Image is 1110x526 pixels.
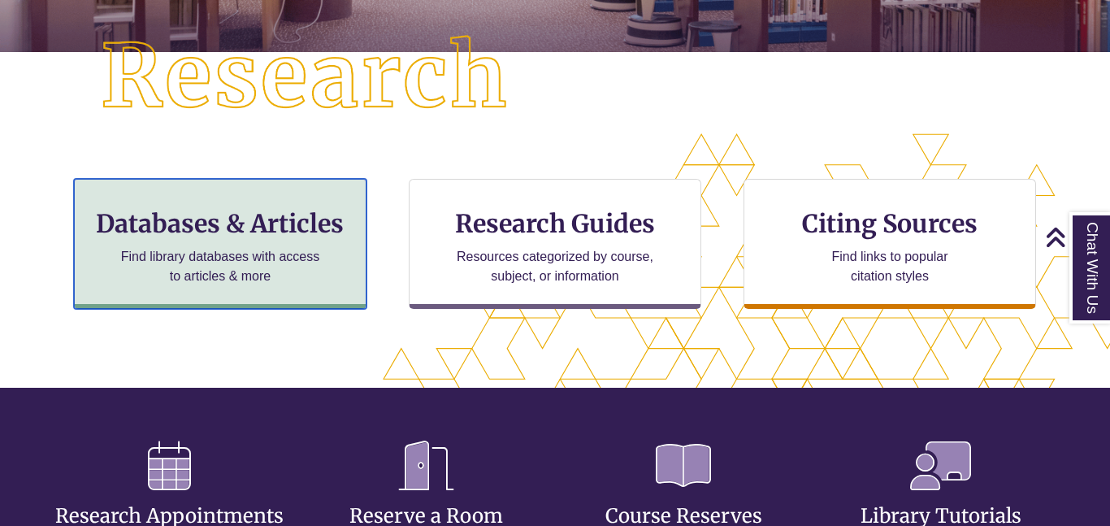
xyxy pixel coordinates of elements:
[744,179,1036,309] a: Citing Sources Find links to popular citation styles
[409,179,701,309] a: Research Guides Resources categorized by course, subject, or information
[811,247,969,286] p: Find links to popular citation styles
[449,247,661,286] p: Resources categorized by course, subject, or information
[1045,226,1106,248] a: Back to Top
[74,179,366,309] a: Databases & Articles Find library databases with access to articles & more
[791,208,989,239] h3: Citing Sources
[423,208,687,239] h3: Research Guides
[115,247,327,286] p: Find library databases with access to articles & more
[88,208,353,239] h3: Databases & Articles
